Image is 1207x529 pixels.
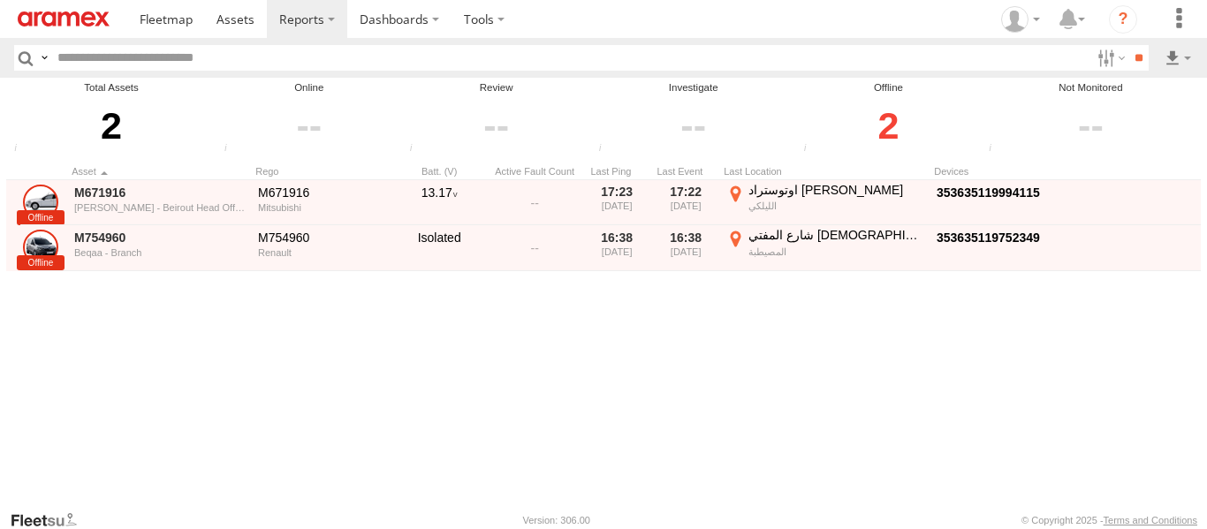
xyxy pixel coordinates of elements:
label: Click to View Event Location [724,182,927,224]
div: Click to filter by Offline [799,95,979,156]
div: Last Location [724,165,927,178]
div: الليلكي [748,200,924,212]
div: 17:22 [DATE] [655,182,717,224]
a: Click to View Asset Details [23,230,58,265]
div: [PERSON_NAME] - Beirout Head Office [74,202,246,213]
div: M671916 [258,185,385,200]
div: شارع المفتي [DEMOGRAPHIC_DATA][PERSON_NAME] [748,227,924,243]
div: 2 [9,95,214,156]
div: Click to Sort [586,165,648,178]
div: Click to filter by Online [219,95,399,156]
div: Beqaa - Branch [74,247,246,258]
a: M671916 [74,185,246,200]
div: Devices [934,165,1111,178]
div: Offline [799,80,979,95]
a: Terms and Conditions [1104,515,1197,525]
label: Search Filter Options [1090,45,1128,71]
div: Investigate [594,80,793,95]
div: Batt. (V) [395,165,483,178]
div: Assets that have not communicated at least once with the server in the last 48hrs [799,143,825,156]
a: Visit our Website [10,511,91,529]
div: Mazen Siblini [995,6,1046,33]
a: Click to View Device Details [937,185,1040,200]
div: Review [404,80,588,95]
div: Total number of Enabled and Paused Assets [9,143,35,156]
div: Click to Sort [72,165,248,178]
div: Click to filter by Review [404,95,588,156]
div: Click to Sort [655,165,717,178]
div: Click to filter by Not Monitored [983,95,1198,156]
div: Online [219,80,399,95]
label: Export results as... [1163,45,1193,71]
div: M754960 [258,230,385,246]
div: Total Assets [9,80,214,95]
div: 16:38 [DATE] [586,227,648,269]
div: The health of these assets types is not monitored. [983,143,1010,156]
div: Renault [258,247,385,258]
div: Mitsubishi [258,202,385,213]
div: Number of assets that have communicated at least once in the last 6hrs [219,143,246,156]
div: Active Fault Count [490,165,579,178]
div: Click to filter by Investigate [594,95,793,156]
label: Click to View Event Location [724,227,927,269]
div: Click to Sort [255,165,388,178]
div: المصيطبة [748,246,924,258]
div: © Copyright 2025 - [1021,515,1197,525]
div: Assets that have not communicated with the server in the last 24hrs [594,143,620,156]
img: aramex-logo.svg [18,11,110,26]
label: Search Query [37,45,51,71]
i: ? [1109,5,1137,34]
div: Not Monitored [983,80,1198,95]
div: 16:38 [DATE] [655,227,717,269]
a: Click to View Device Details [937,230,1040,245]
a: Click to View Asset Details [23,185,58,220]
div: Assets that have not communicated at least once with the server in the last 6hrs [404,143,430,156]
a: M754960 [74,230,246,246]
div: اوتوستراد [PERSON_NAME] [748,182,924,198]
div: 17:23 [DATE] [586,182,648,224]
div: 13.17 [395,182,483,224]
div: Version: 306.00 [523,515,590,525]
